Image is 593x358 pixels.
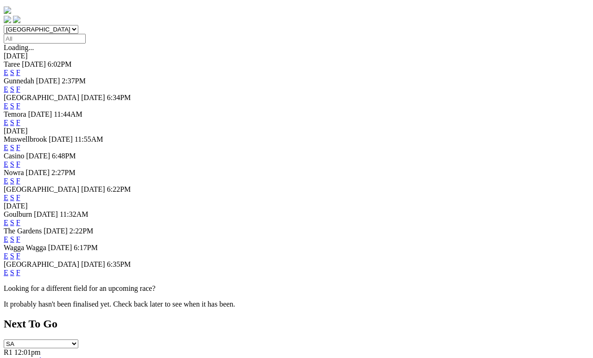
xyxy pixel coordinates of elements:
a: F [16,160,20,168]
a: F [16,85,20,93]
span: [DATE] [36,77,60,85]
span: 2:37PM [62,77,86,85]
img: logo-grsa-white.png [4,6,11,14]
span: [GEOGRAPHIC_DATA] [4,260,79,268]
span: [DATE] [81,94,105,101]
a: E [4,85,8,93]
a: E [4,69,8,76]
a: E [4,252,8,260]
span: [GEOGRAPHIC_DATA] [4,185,79,193]
a: F [16,69,20,76]
a: S [10,119,14,126]
span: Goulburn [4,210,32,218]
a: S [10,235,14,243]
span: 6:48PM [52,152,76,160]
a: E [4,119,8,126]
span: 6:22PM [107,185,131,193]
span: [DATE] [26,152,50,160]
input: Select date [4,34,86,44]
a: F [16,119,20,126]
div: [DATE] [4,202,589,210]
a: E [4,177,8,185]
a: E [4,219,8,226]
span: [DATE] [81,260,105,268]
a: S [10,252,14,260]
span: Nowra [4,169,24,176]
span: 6:35PM [107,260,131,268]
a: E [4,194,8,201]
a: S [10,69,14,76]
span: Gunnedah [4,77,34,85]
a: F [16,219,20,226]
span: Wagga Wagga [4,244,46,251]
span: [DATE] [34,210,58,218]
a: E [4,144,8,151]
a: F [16,177,20,185]
span: [DATE] [81,185,105,193]
div: [DATE] [4,52,589,60]
span: [DATE] [26,169,50,176]
img: facebook.svg [4,16,11,23]
span: 11:32AM [60,210,88,218]
span: The Gardens [4,227,42,235]
a: S [10,144,14,151]
a: F [16,102,20,110]
span: Taree [4,60,20,68]
span: Temora [4,110,26,118]
a: S [10,194,14,201]
a: E [4,235,8,243]
span: [DATE] [49,135,73,143]
p: Looking for a different field for an upcoming race? [4,284,589,293]
div: [DATE] [4,127,589,135]
span: 2:27PM [51,169,76,176]
a: E [4,269,8,276]
span: R1 [4,348,13,356]
span: Loading... [4,44,34,51]
a: F [16,252,20,260]
span: Muswellbrook [4,135,47,143]
h2: Next To Go [4,318,589,330]
partial: It probably hasn't been finalised yet. Check back later to see when it has been. [4,300,235,308]
span: 6:02PM [48,60,72,68]
span: [DATE] [44,227,68,235]
a: S [10,102,14,110]
span: 11:55AM [75,135,103,143]
a: S [10,219,14,226]
span: [DATE] [48,244,72,251]
a: S [10,85,14,93]
span: 6:17PM [74,244,98,251]
span: 12:01pm [14,348,41,356]
a: S [10,160,14,168]
a: F [16,194,20,201]
a: S [10,269,14,276]
a: E [4,160,8,168]
span: [GEOGRAPHIC_DATA] [4,94,79,101]
a: S [10,177,14,185]
span: 6:34PM [107,94,131,101]
span: [DATE] [28,110,52,118]
a: F [16,235,20,243]
span: 2:22PM [69,227,94,235]
a: F [16,269,20,276]
span: 11:44AM [54,110,82,118]
a: F [16,144,20,151]
span: Casino [4,152,24,160]
img: twitter.svg [13,16,20,23]
a: E [4,102,8,110]
span: [DATE] [22,60,46,68]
